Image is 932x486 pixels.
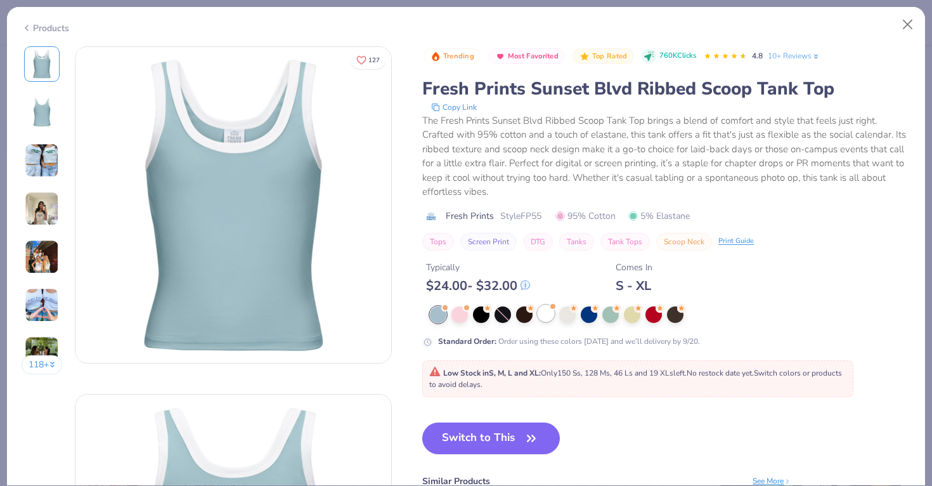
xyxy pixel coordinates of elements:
button: Scoop Neck [656,233,712,251]
div: Fresh Prints Sunset Blvd Ribbed Scoop Tank Top [422,77,910,101]
button: copy to clipboard [427,101,481,114]
span: 95% Cotton [555,209,616,223]
div: Typically [426,261,530,274]
a: 10+ Reviews [768,50,820,62]
img: User generated content [25,143,59,178]
div: 4.8 Stars [704,46,747,67]
button: Tank Tops [600,233,650,251]
span: Fresh Prints [446,209,494,223]
img: Back [27,97,57,128]
span: Style FP55 [500,209,541,223]
button: Screen Print [460,233,517,251]
span: Trending [443,53,474,60]
button: Badge Button [424,48,481,65]
strong: Standard Order : [438,336,496,346]
button: Close [896,13,920,37]
button: DTG [523,233,553,251]
img: User generated content [25,240,59,274]
img: Trending sort [430,51,441,62]
img: User generated content [25,336,59,371]
img: brand logo [422,211,439,221]
button: Badge Button [488,48,565,65]
button: Tanks [559,233,594,251]
span: Most Favorited [508,53,559,60]
span: Top Rated [592,53,628,60]
div: $ 24.00 - $ 32.00 [426,278,530,294]
span: 5% Elastane [628,209,690,223]
img: User generated content [25,192,59,226]
span: 127 [368,57,380,63]
strong: Low Stock in S, M, L and XL : [443,368,541,378]
span: 4.8 [752,51,763,61]
span: No restock date yet. [687,368,754,378]
img: Front [75,47,391,363]
button: Switch to This [422,423,560,454]
div: Print Guide [718,236,754,247]
img: Front [27,49,57,79]
img: User generated content [25,288,59,322]
button: Badge Button [573,48,633,65]
div: The Fresh Prints Sunset Blvd Ribbed Scoop Tank Top brings a blend of comfort and style that feels... [422,114,910,199]
button: Tops [422,233,454,251]
img: Most Favorited sort [495,51,505,62]
img: Top Rated sort [579,51,590,62]
div: S - XL [616,278,652,294]
div: Order using these colors [DATE] and we’ll delivery by 9/20. [438,336,700,347]
span: Only 150 Ss, 128 Ms, 46 Ls and 19 XLs left. Switch colors or products to avoid delays. [429,368,842,390]
span: 760K Clicks [659,51,696,62]
div: Products [22,22,69,35]
div: Comes In [616,261,652,274]
button: 118+ [22,355,63,374]
button: Like [351,51,385,69]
